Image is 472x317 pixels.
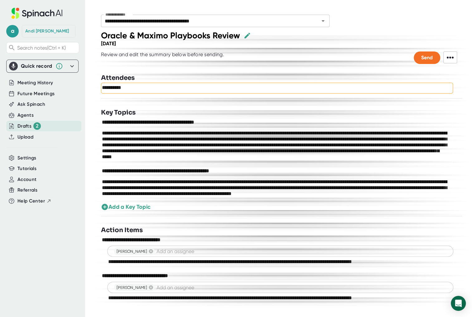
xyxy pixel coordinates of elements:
[101,203,151,211] button: Add a Key Topic
[319,17,327,25] button: Open
[101,51,224,64] div: Review and edit the summary below before sending.
[21,63,52,69] div: Quick record
[17,165,36,172] button: Tutorials
[155,283,447,292] input: Add an assignee
[114,285,150,290] span: [PERSON_NAME]
[101,108,136,117] h3: Key Topics
[9,60,76,72] div: Quick record
[114,248,150,254] span: [PERSON_NAME]
[17,198,51,205] button: Help Center
[101,30,240,41] div: Oracle & Maximo Playbooks Review
[17,176,36,183] button: Account
[101,226,143,235] h3: Action Items
[451,296,466,311] div: Open Intercom Messenger
[155,247,447,256] input: Add an assignee
[6,25,19,37] span: a
[17,45,66,51] span: Search notes (Ctrl + K)
[33,122,41,130] div: 2
[17,101,45,108] button: Ask Spinach
[17,112,34,119] button: Agents
[443,51,457,63] span: •••
[421,55,433,61] span: Send
[17,122,41,130] div: Drafts
[17,154,36,162] button: Settings
[414,51,440,64] button: Send
[101,73,135,83] h3: Attendees
[25,28,69,34] div: Andi Limon
[114,284,155,291] div: [PERSON_NAME]
[17,79,53,86] button: Meeting History
[17,134,33,141] button: Upload
[101,41,116,46] div: [DATE]
[17,198,45,205] span: Help Center
[17,187,37,194] button: Referrals
[17,122,41,130] button: Drafts 2
[17,90,55,97] button: Future Meetings
[114,247,155,255] div: [PERSON_NAME]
